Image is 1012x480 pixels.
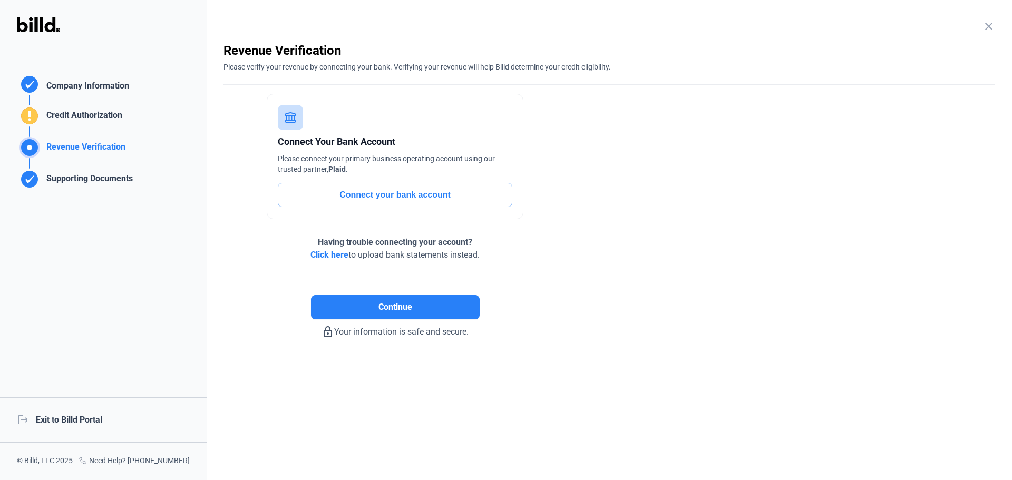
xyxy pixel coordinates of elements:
[310,250,348,260] span: Click here
[42,141,125,158] div: Revenue Verification
[17,455,73,467] div: © Billd, LLC 2025
[17,414,27,424] mat-icon: logout
[328,165,346,173] span: Plaid
[223,42,995,59] div: Revenue Verification
[42,109,122,126] div: Credit Authorization
[318,237,472,247] span: Having trouble connecting your account?
[322,326,334,338] mat-icon: lock_outline
[278,183,512,207] button: Connect your bank account
[310,236,480,261] div: to upload bank statements instead.
[311,295,480,319] button: Continue
[223,319,567,338] div: Your information is safe and secure.
[79,455,190,467] div: Need Help? [PHONE_NUMBER]
[223,59,995,72] div: Please verify your revenue by connecting your bank. Verifying your revenue will help Billd determ...
[42,172,133,190] div: Supporting Documents
[378,301,412,314] span: Continue
[42,80,129,95] div: Company Information
[982,20,995,33] mat-icon: close
[278,134,512,149] div: Connect Your Bank Account
[278,153,512,174] div: Please connect your primary business operating account using our trusted partner, .
[17,17,60,32] img: Billd Logo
